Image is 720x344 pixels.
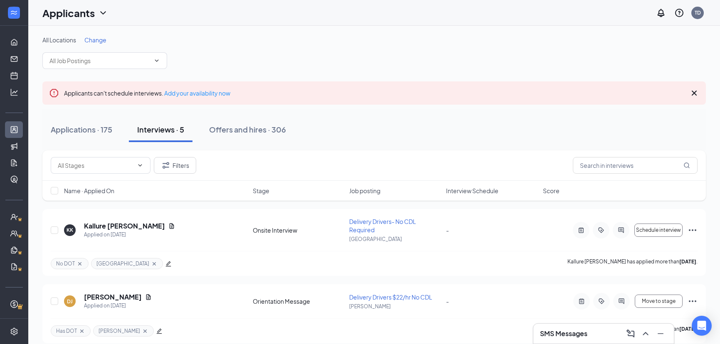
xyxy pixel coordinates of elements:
button: Move to stage [635,295,683,308]
svg: ActiveChat [616,298,626,305]
svg: WorkstreamLogo [10,8,18,17]
svg: Error [49,88,59,98]
div: Interviews · 5 [137,124,184,135]
svg: ChevronDown [137,162,143,169]
span: All Locations [42,36,76,44]
div: KK [67,226,73,233]
span: Interview Schedule [446,187,498,195]
span: Delivery Drivers- No CDL Required [349,218,416,233]
svg: Analysis [10,88,18,96]
span: Job posting [349,187,380,195]
svg: Document [168,223,175,229]
span: Change [84,36,106,44]
button: Schedule interview [634,224,683,237]
svg: Minimize [656,329,666,339]
h5: Kallure [PERSON_NAME] [84,221,165,231]
svg: Ellipses [688,225,698,235]
span: Score [543,187,560,195]
div: DJ [67,298,73,305]
span: edit [165,261,171,267]
span: Delivery Drivers $22/hr No CDL [349,293,432,301]
div: Open Intercom Messenger [692,316,712,336]
svg: Settings [10,327,18,336]
svg: ActiveTag [596,227,606,233]
svg: Notifications [656,8,666,18]
input: Search in interviews [573,157,698,174]
span: edit [156,328,162,334]
svg: ComposeMessage [626,329,636,339]
input: All Stages [58,161,133,170]
svg: Filter [161,160,171,170]
button: Minimize [654,327,667,340]
p: [PERSON_NAME] [349,303,441,310]
p: Kallure [PERSON_NAME] has applied more than . [567,258,698,269]
span: - [446,297,449,305]
svg: ActiveNote [576,227,586,233]
div: Applied on [DATE] [84,302,152,310]
div: Offers and hires · 306 [209,124,286,135]
div: Applied on [DATE] [84,231,175,239]
svg: ActiveTag [597,298,607,305]
svg: MagnifyingGlass [683,162,690,169]
b: [DATE] [679,258,696,265]
svg: ChevronDown [98,8,108,18]
span: - [446,226,449,234]
h3: SMS Messages [540,329,587,338]
div: TD [695,9,701,16]
svg: ActiveChat [616,227,626,233]
svg: ChevronUp [641,329,651,339]
p: [GEOGRAPHIC_DATA] [349,236,441,243]
a: Add your availability now [164,89,230,97]
span: Applicants can't schedule interviews. [64,89,230,97]
svg: Cross [151,260,158,267]
span: [PERSON_NAME] [99,327,140,334]
svg: Cross [76,260,83,267]
span: Has DOT [56,327,77,334]
svg: Cross [79,328,85,334]
svg: QuestionInfo [674,8,684,18]
div: Applications · 175 [51,124,112,135]
span: No DOT [56,260,75,267]
svg: ActiveNote [577,298,587,305]
input: All Job Postings [49,56,150,65]
h1: Applicants [42,6,95,20]
span: Name · Applied On [64,187,114,195]
div: Onsite Interview [253,226,345,234]
svg: Ellipses [688,296,698,306]
span: Stage [253,187,269,195]
span: [GEOGRAPHIC_DATA] [96,260,149,267]
span: Schedule interview [636,227,681,233]
b: [DATE] [679,326,696,332]
span: Move to stage [642,298,676,304]
svg: Cross [689,88,699,98]
div: Orientation Message [253,297,345,305]
button: ChevronUp [639,327,652,340]
svg: Document [145,294,152,300]
svg: ChevronDown [153,57,160,64]
h5: [PERSON_NAME] [84,292,142,302]
button: Filter Filters [154,157,196,174]
button: ComposeMessage [624,327,637,340]
svg: Cross [142,328,148,334]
